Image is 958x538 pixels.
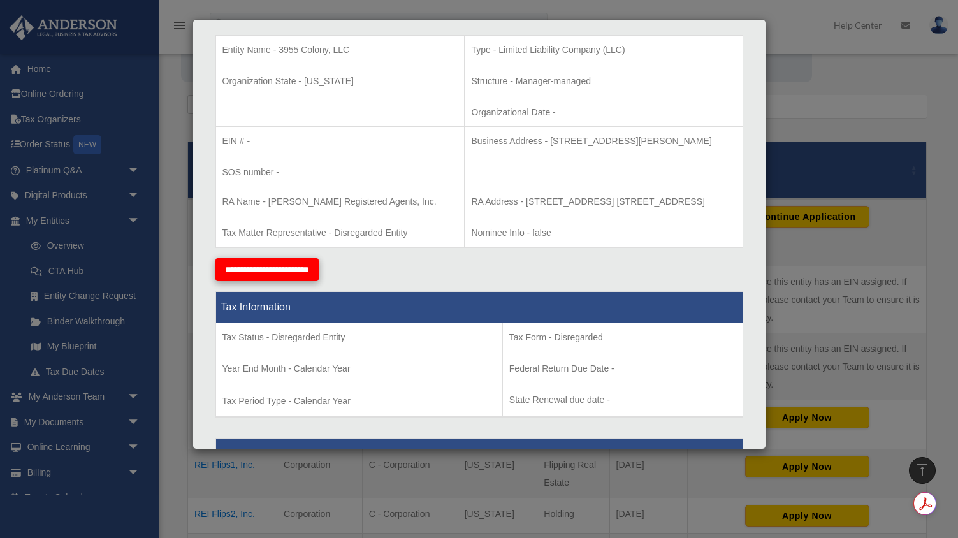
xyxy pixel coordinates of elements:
[471,42,736,58] p: Type - Limited Liability Company (LLC)
[215,439,743,470] th: Formation Progress
[222,73,458,89] p: Organization State - [US_STATE]
[222,164,458,180] p: SOS number -
[471,225,736,241] p: Nominee Info - false
[222,225,458,241] p: Tax Matter Representative - Disregarded Entity
[222,330,496,345] p: Tax Status - Disregarded Entity
[215,323,502,418] td: Tax Period Type - Calendar Year
[222,133,458,149] p: EIN # -
[509,361,736,377] p: Federal Return Due Date -
[215,292,743,323] th: Tax Information
[471,194,736,210] p: RA Address - [STREET_ADDRESS] [STREET_ADDRESS]
[509,330,736,345] p: Tax Form - Disregarded
[222,361,496,377] p: Year End Month - Calendar Year
[222,42,458,58] p: Entity Name - 3955 Colony, LLC
[509,392,736,408] p: State Renewal due date -
[471,73,736,89] p: Structure - Manager-managed
[471,133,736,149] p: Business Address - [STREET_ADDRESS][PERSON_NAME]
[222,194,458,210] p: RA Name - [PERSON_NAME] Registered Agents, Inc.
[471,105,736,120] p: Organizational Date -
